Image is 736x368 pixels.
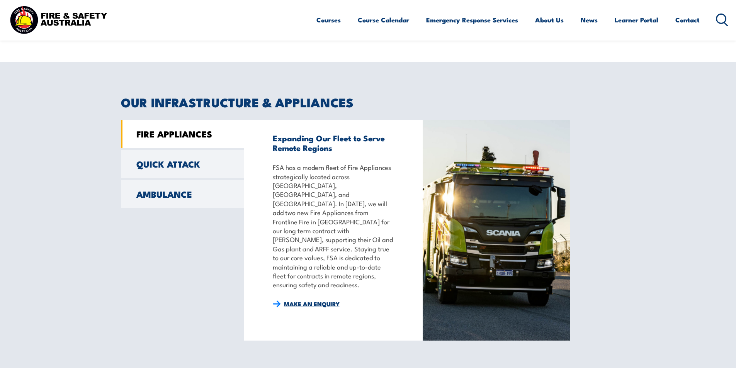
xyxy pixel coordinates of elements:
[121,150,244,178] a: QUICK ATTACK
[121,97,615,107] h2: OUR INFRASTRUCTURE & APPLIANCES
[423,120,570,341] img: Fire Truck
[273,163,394,289] p: FSA has a modern fleet of Fire Appliances strategically located across [GEOGRAPHIC_DATA], [GEOGRA...
[121,120,244,148] a: FIRE APPLIANCES
[273,300,340,308] a: MAKE AN ENQUIRY
[675,10,700,30] a: Contact
[273,133,394,153] h3: Expanding Our Fleet to Serve Remote Regions
[615,10,658,30] a: Learner Portal
[535,10,564,30] a: About Us
[121,180,244,208] a: AMBULANCE
[581,10,598,30] a: News
[426,10,518,30] a: Emergency Response Services
[316,10,341,30] a: Courses
[358,10,409,30] a: Course Calendar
